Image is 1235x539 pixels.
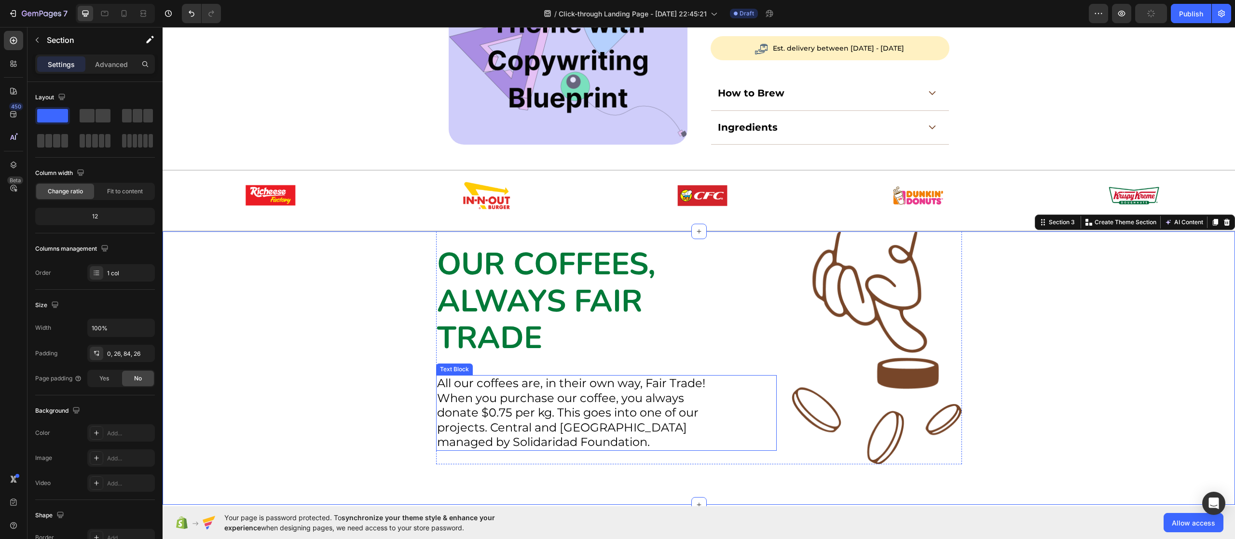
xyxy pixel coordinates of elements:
h2: OUR COFFEES, ALWAYS FAIR TRADE [274,218,541,331]
span: Draft [740,9,754,18]
input: Auto [88,319,154,337]
div: Publish [1179,9,1203,19]
p: How to Brew [555,60,622,72]
div: Layout [35,91,68,104]
p: Create Theme Section [932,191,994,200]
span: Your page is password protected. To when designing pages, we need access to your store password. [224,512,533,533]
div: Padding [35,349,57,358]
p: 7 [63,8,68,19]
span: Yes [99,374,109,383]
div: Columns management [35,243,110,256]
button: 7 [4,4,72,23]
p: Settings [48,59,75,69]
div: Color [35,429,50,437]
iframe: Design area [163,27,1235,506]
div: Column width [35,167,86,180]
span: / [554,9,557,19]
div: Size [35,299,61,312]
span: Click-through Landing Page - [DATE] 22:45:21 [559,9,707,19]
p: Ingredients [555,94,615,107]
span: No [134,374,142,383]
div: 12 [37,210,153,223]
p: All our coffees are, in their own way, Fair Trade! When you purchase our coffee, you always donat... [274,349,550,422]
div: Image [35,454,52,462]
div: Add... [107,479,152,488]
img: gempages_432750572815254551-0aef729a-57d0-4ba2-ac26-25bf2b2657d4.png [945,153,998,184]
div: Add... [107,429,152,438]
img: gempages_432750572815254551-badb2c71-1228-424b-98e6-c1b7f12b1e5c.png [629,204,799,437]
div: 1 col [107,269,152,278]
img: gempages_432750572815254551-54205fed-5e5d-458d-bea4-c67cf1eafd2c.png [297,153,351,184]
span: Allow access [1172,518,1215,528]
div: Background [35,404,82,418]
span: Fit to content [107,187,143,196]
div: Undo/Redo [182,4,221,23]
img: gempages_432750572815254551-c0616a05-4942-4179-b085-d863493abb52.png [81,153,135,184]
div: Page padding [35,374,82,383]
div: Shape [35,509,66,522]
div: Text Block [275,338,308,347]
span: synchronize your theme style & enhance your experience [224,513,495,532]
img: gempages_432750572815254551-c227d1e4-4bb9-4c0e-8914-1686ca76ef6c.png [728,153,782,184]
div: Video [35,479,51,487]
div: 450 [9,103,23,110]
button: AI Content [1000,189,1043,201]
button: Allow access [1164,513,1223,532]
div: Order [35,269,51,277]
div: 0, 26, 84, 26 [107,350,152,358]
div: Width [35,323,51,332]
p: Section [47,34,126,46]
button: Publish [1171,4,1211,23]
div: Open Intercom Messenger [1202,492,1225,515]
span: Change ratio [48,187,83,196]
div: Beta [7,176,23,184]
img: gempages_432750572815254551-68c47fbf-faae-417b-b490-fd02771c3f81.png [513,153,566,184]
div: Section 3 [884,191,914,200]
p: Advanced [95,59,128,69]
div: Add... [107,454,152,463]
